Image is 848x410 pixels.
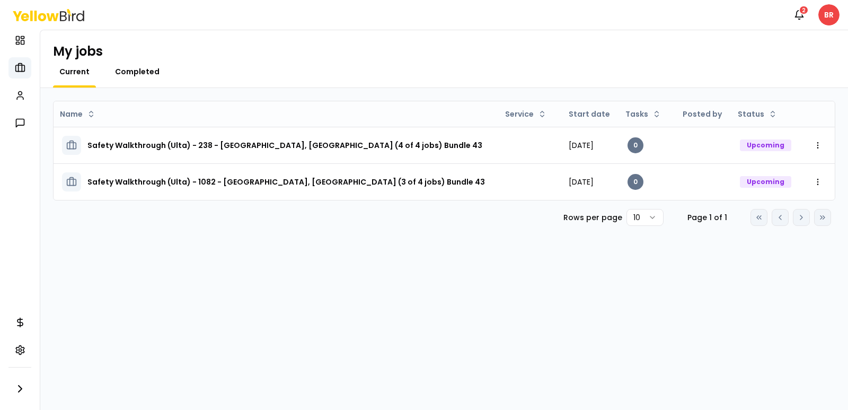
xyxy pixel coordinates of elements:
[569,140,594,151] span: [DATE]
[60,109,83,119] span: Name
[734,106,781,123] button: Status
[621,106,665,123] button: Tasks
[674,101,731,127] th: Posted by
[53,43,103,60] h1: My jobs
[59,66,90,77] span: Current
[818,4,840,25] span: BR
[681,212,734,223] div: Page 1 of 1
[87,172,485,191] h3: Safety Walkthrough (Ulta) - 1082 - [GEOGRAPHIC_DATA], [GEOGRAPHIC_DATA] (3 of 4 jobs) Bundle 43
[505,109,534,119] span: Service
[501,106,551,123] button: Service
[87,136,482,155] h3: Safety Walkthrough (Ulta) - 238 - [GEOGRAPHIC_DATA], [GEOGRAPHIC_DATA] (4 of 4 jobs) Bundle 43
[740,176,791,188] div: Upcoming
[560,101,619,127] th: Start date
[628,137,643,153] div: 0
[115,66,160,77] span: Completed
[56,106,100,123] button: Name
[109,66,166,77] a: Completed
[625,109,648,119] span: Tasks
[563,212,622,223] p: Rows per page
[53,66,96,77] a: Current
[569,177,594,187] span: [DATE]
[789,4,810,25] button: 2
[738,109,764,119] span: Status
[799,5,809,15] div: 2
[740,139,791,151] div: Upcoming
[628,174,643,190] div: 0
